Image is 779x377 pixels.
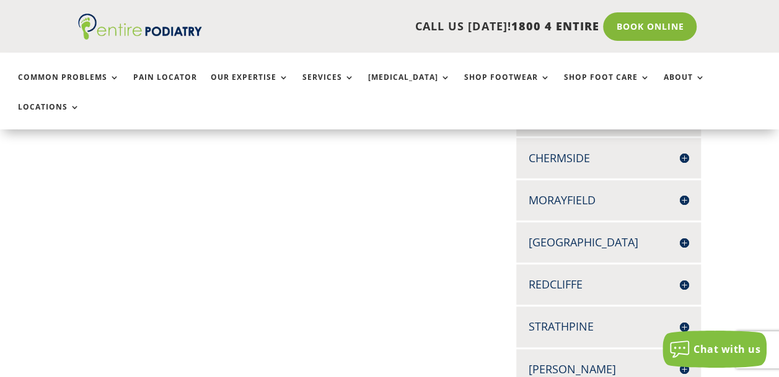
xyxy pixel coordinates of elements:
h4: Chermside [529,150,689,166]
span: 1800 4 ENTIRE [511,19,599,33]
a: Services [302,73,354,100]
a: Locations [18,103,80,129]
a: Book Online [603,12,697,41]
p: CALL US [DATE]! [218,19,599,35]
a: Shop Footwear [464,73,550,100]
h4: [PERSON_NAME] [529,362,689,377]
h4: [GEOGRAPHIC_DATA] [529,235,689,250]
a: [MEDICAL_DATA] [368,73,451,100]
a: Common Problems [18,73,120,100]
a: About [664,73,705,100]
a: Our Expertise [211,73,289,100]
span: Chat with us [693,342,760,356]
h4: Redcliffe [529,277,689,292]
h4: Morayfield [529,193,689,208]
a: Pain Locator [133,73,197,100]
button: Chat with us [662,331,767,368]
a: Shop Foot Care [564,73,650,100]
img: logo (1) [78,14,202,40]
h4: Strathpine [529,319,689,334]
a: Entire Podiatry [78,30,202,42]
